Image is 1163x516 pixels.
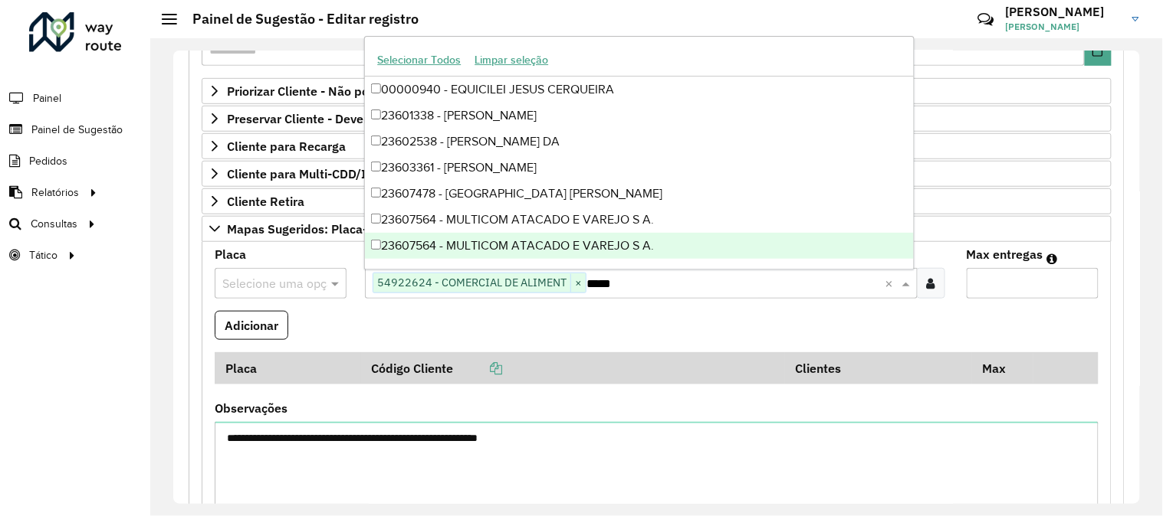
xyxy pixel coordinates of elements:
button: Limpar seleção [468,48,555,72]
div: 23607564 - MULTICOM ATACADO E VAREJO S A. [365,233,913,259]
label: Placa [215,245,246,263]
a: Contato Rápido [969,3,1002,36]
a: Cliente Retira [202,188,1112,214]
th: Max [972,352,1033,384]
span: Cliente Retira [227,195,304,207]
span: Painel de Sugestão [31,122,123,138]
div: 23603361 - [PERSON_NAME] [365,155,913,181]
button: Selecionar Todos [370,48,468,72]
div: 23601338 - [PERSON_NAME] [365,103,913,129]
button: Adicionar [215,311,288,340]
th: Código Cliente [361,352,785,384]
div: 23602538 - [PERSON_NAME] DA [365,129,913,155]
div: 23607478 - [GEOGRAPHIC_DATA] [PERSON_NAME] [365,181,913,207]
span: Tático [29,247,57,263]
span: 54922624 - COMERCIAL DE ALIMENT [373,273,570,292]
span: Clear all [885,274,899,292]
span: Painel [33,90,61,106]
span: Consultas [31,216,77,232]
span: Priorizar Cliente - Não podem ficar no buffer [227,85,478,97]
a: Mapas Sugeridos: Placa-Cliente [202,216,1112,242]
em: Máximo de clientes que serão colocados na mesma rota com os clientes informados [1047,253,1058,265]
a: Copiar [454,361,503,376]
label: Observações [215,399,287,417]
span: Cliente para Multi-CDD/Internalização [227,168,443,180]
span: Cliente para Recarga [227,140,346,152]
label: Max entregas [967,245,1043,263]
span: Preservar Cliente - Devem ficar no buffer, não roteirizar [227,113,539,125]
span: Mapas Sugeridos: Placa-Cliente [227,223,407,235]
th: Placa [215,352,361,384]
div: 23607564 - MULTICOM ATACADO E VAREJO S A. [365,207,913,233]
span: × [570,274,586,292]
span: [PERSON_NAME] [1006,20,1121,34]
div: 00000940 - EQUICILEI JESUS CERQUEIRA [365,77,913,103]
div: 23607719 - SENDAS DISTRIBUIDORA S A [365,259,913,285]
a: Priorizar Cliente - Não podem ficar no buffer [202,78,1112,104]
ng-dropdown-panel: Options list [364,36,914,269]
th: Clientes [785,352,972,384]
button: Choose Date [1085,35,1112,66]
a: Preservar Cliente - Devem ficar no buffer, não roteirizar [202,106,1112,132]
h3: [PERSON_NAME] [1006,5,1121,19]
span: Relatórios [31,185,79,201]
a: Cliente para Multi-CDD/Internalização [202,161,1112,187]
span: Pedidos [29,153,67,169]
a: Cliente para Recarga [202,133,1112,159]
h2: Painel de Sugestão - Editar registro [177,11,419,28]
